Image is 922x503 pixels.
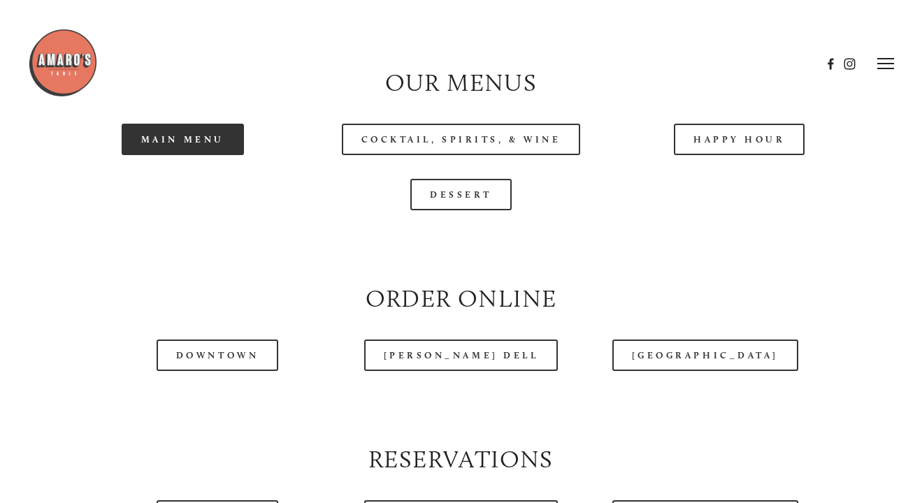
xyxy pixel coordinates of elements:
a: Dessert [410,179,512,210]
a: Downtown [157,340,278,371]
a: [PERSON_NAME] Dell [364,340,559,371]
a: [GEOGRAPHIC_DATA] [612,340,798,371]
h2: Reservations [55,442,867,476]
a: Happy Hour [674,124,805,155]
a: Main Menu [122,124,244,155]
a: Cocktail, Spirits, & Wine [342,124,581,155]
h2: Order Online [55,282,867,316]
img: Amaro's Table [28,28,98,98]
